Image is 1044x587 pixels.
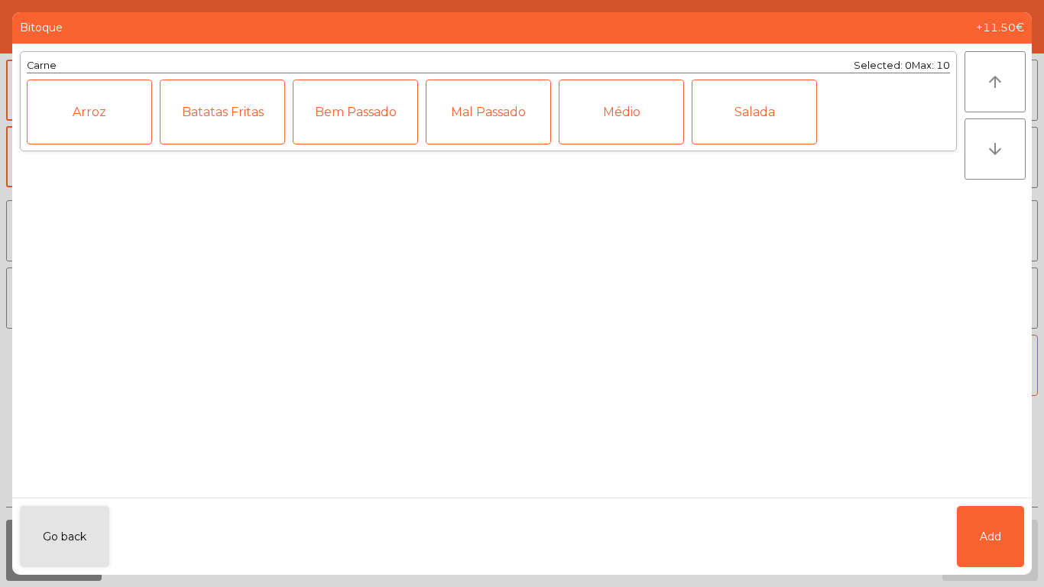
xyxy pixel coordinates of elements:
[980,529,1001,545] span: Add
[957,506,1024,567] button: Add
[692,79,817,144] div: Salada
[160,79,285,144] div: Batatas Fritas
[854,60,912,71] span: Selected: 0
[986,73,1004,91] i: arrow_upward
[293,79,418,144] div: Bem Passado
[426,79,551,144] div: Mal Passado
[986,140,1004,158] i: arrow_downward
[20,20,63,36] span: Bitoque
[559,79,684,144] div: Médio
[27,79,152,144] div: Arroz
[20,506,109,567] button: Go back
[976,20,1024,36] span: +11.50€
[912,60,950,71] span: Max: 10
[965,118,1026,180] button: arrow_downward
[965,51,1026,112] button: arrow_upward
[27,58,57,73] div: Carne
